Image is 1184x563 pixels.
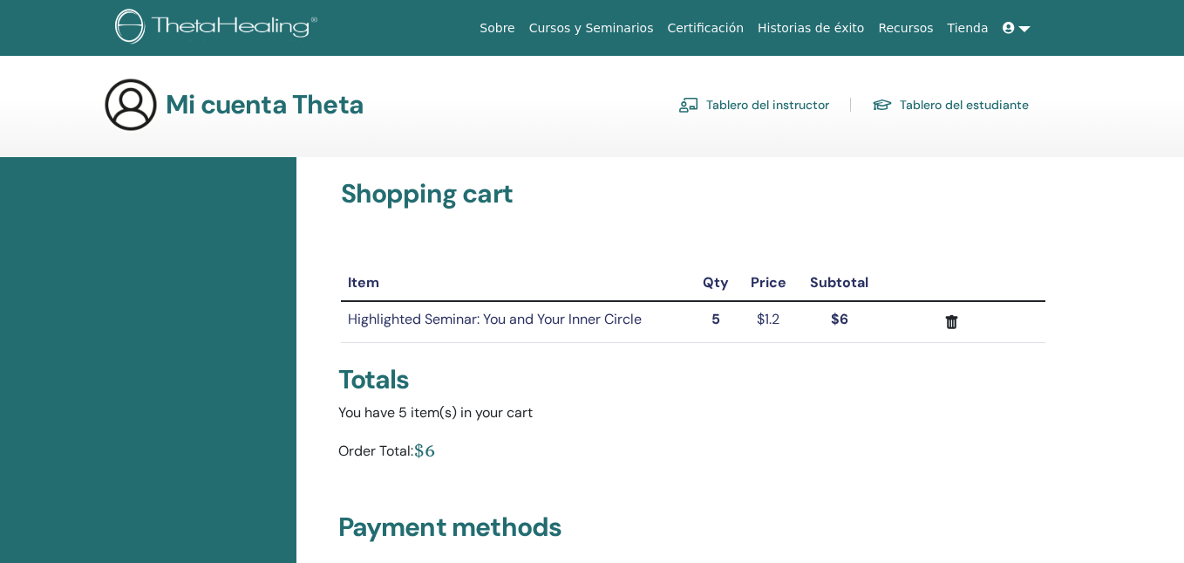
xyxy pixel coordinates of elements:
[341,178,1046,209] h3: Shopping cart
[872,91,1029,119] a: Tablero del estudiante
[693,265,739,301] th: Qty
[871,12,940,45] a: Recursos
[338,402,1049,423] div: You have 5 item(s) in your cart
[341,301,693,342] td: Highlighted Seminar: You and Your Inner Circle
[341,265,693,301] th: Item
[473,12,521,45] a: Sobre
[338,512,1049,550] h3: Payment methods
[338,437,413,470] div: Order Total:
[941,12,996,45] a: Tienda
[711,310,720,328] strong: 5
[103,77,159,133] img: generic-user-icon.jpg
[797,265,881,301] th: Subtotal
[751,12,871,45] a: Historias de éxito
[522,12,661,45] a: Cursos y Seminarios
[739,265,797,301] th: Price
[872,98,893,113] img: graduation-cap.svg
[739,301,797,342] td: $1.2
[678,97,699,113] img: chalkboard-teacher.svg
[831,310,848,328] strong: $6
[678,91,829,119] a: Tablero del instructor
[338,364,1049,395] div: Totals
[413,437,435,463] div: $6
[660,12,751,45] a: Certificación
[166,89,364,120] h3: Mi cuenta Theta
[115,9,323,48] img: logo.png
